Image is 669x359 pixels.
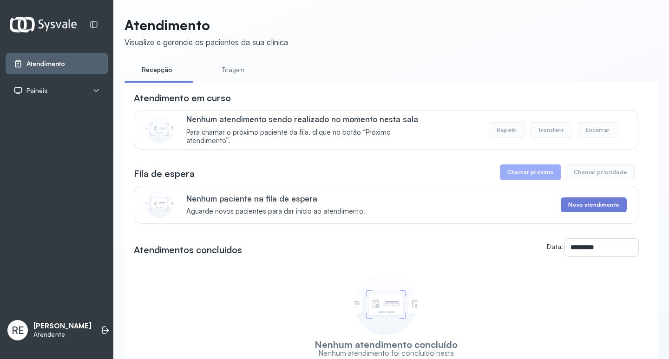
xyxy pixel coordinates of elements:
a: Recepção [125,62,190,78]
div: Visualize e gerencie os pacientes da sua clínica [125,37,288,47]
img: Imagem de CalloutCard [145,115,173,143]
button: Repetir [489,122,525,138]
a: Triagem [201,62,266,78]
label: Data: [547,242,563,250]
a: Atendimento [13,59,100,68]
h3: Nenhum atendimento concluído [315,340,458,349]
button: Novo atendimento [561,197,626,212]
p: [PERSON_NAME] [33,322,92,331]
img: Imagem de empty state [354,273,417,335]
button: Encerrar [578,122,617,138]
h3: Atendimento em curso [134,91,231,104]
span: Atendimento [26,60,65,68]
span: Aguarde novos pacientes para dar início ao atendimento. [186,207,365,216]
p: Atendente [33,331,92,339]
button: Chamar próximo [500,164,561,180]
img: Logotipo do estabelecimento [10,17,77,32]
button: Transferir [530,122,572,138]
img: Imagem de CalloutCard [145,190,173,218]
p: Nenhum paciente na fila de espera [186,194,365,203]
h3: Fila de espera [134,167,195,180]
p: Nenhum atendimento sendo realizado no momento nesta sala [186,114,432,124]
p: Atendimento [125,17,288,33]
button: Chamar prioridade [566,164,635,180]
h3: Atendimentos concluídos [134,243,242,256]
span: Painéis [26,87,48,95]
span: Para chamar o próximo paciente da fila, clique no botão “Próximo atendimento”. [186,128,432,146]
